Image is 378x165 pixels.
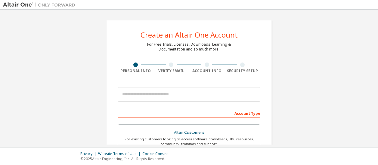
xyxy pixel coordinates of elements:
[118,108,260,118] div: Account Type
[80,156,173,161] p: © 2025 Altair Engineering, Inc. All Rights Reserved.
[80,151,98,156] div: Privacy
[189,69,225,73] div: Account Info
[122,128,256,137] div: Altair Customers
[3,2,78,8] img: Altair One
[142,151,173,156] div: Cookie Consent
[122,137,256,146] div: For existing customers looking to access software downloads, HPC resources, community, trainings ...
[118,69,153,73] div: Personal Info
[147,42,231,52] div: For Free Trials, Licenses, Downloads, Learning & Documentation and so much more.
[225,69,261,73] div: Security Setup
[153,69,189,73] div: Verify Email
[98,151,142,156] div: Website Terms of Use
[141,31,238,38] div: Create an Altair One Account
